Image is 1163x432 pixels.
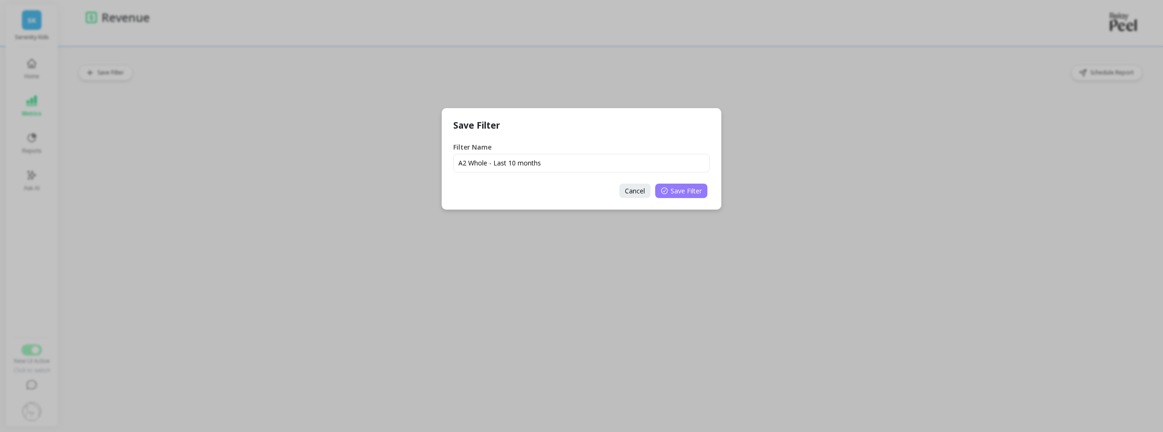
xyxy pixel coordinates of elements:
label: Filter Name [453,143,505,152]
button: Save Filter [655,184,707,198]
button: Cancel [619,184,651,198]
input: Enter a filter name [453,154,710,172]
span: Cancel [625,186,645,195]
p: Save Filter [453,119,500,131]
span: Save Filter [671,186,702,195]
